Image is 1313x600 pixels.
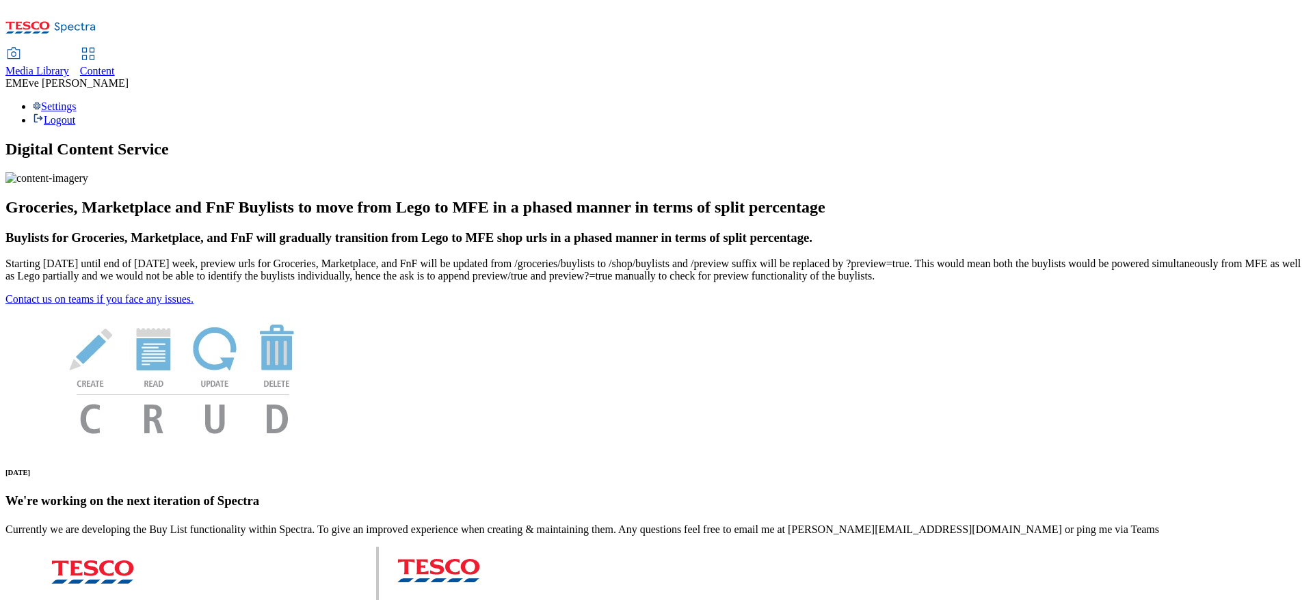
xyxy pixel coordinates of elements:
[5,468,1308,476] h6: [DATE]
[33,100,77,112] a: Settings
[5,493,1308,508] h3: We're working on the next iteration of Spectra
[80,65,115,77] span: Content
[5,172,88,185] img: content-imagery
[5,305,361,448] img: News Image
[22,77,129,89] span: Eve [PERSON_NAME]
[80,49,115,77] a: Content
[5,230,1308,245] h3: Buylists for Groceries, Marketplace, and FnF will gradually transition from Lego to MFE shop urls...
[5,293,194,305] a: Contact us on teams if you face any issues.
[33,114,75,126] a: Logout
[5,258,1308,282] p: Starting [DATE] until end of [DATE] week, preview urls for Groceries, Marketplace, and FnF will b...
[5,77,22,89] span: EM
[5,140,1308,159] h1: Digital Content Service
[5,198,1308,217] h2: Groceries, Marketplace and FnF Buylists to move from Lego to MFE in a phased manner in terms of s...
[5,49,69,77] a: Media Library
[5,65,69,77] span: Media Library
[5,523,1308,536] p: Currently we are developing the Buy List functionality within Spectra. To give an improved experi...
